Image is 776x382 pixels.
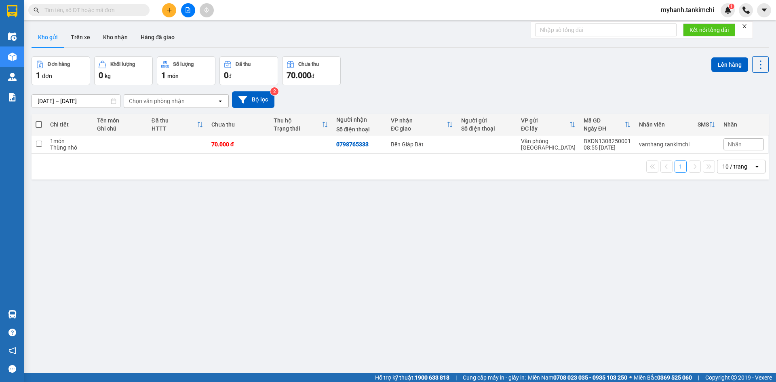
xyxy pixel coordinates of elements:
[521,117,569,124] div: VP gửi
[8,53,17,61] img: warehouse-icon
[185,7,191,13] span: file-add
[375,373,449,382] span: Hỗ trợ kỹ thuật:
[553,374,627,381] strong: 0708 023 035 - 0935 103 250
[8,347,16,355] span: notification
[48,61,70,67] div: Đơn hàng
[463,373,526,382] span: Cung cấp máy in - giấy in:
[157,56,215,85] button: Số lượng1món
[311,73,314,79] span: đ
[757,3,771,17] button: caret-down
[535,23,677,36] input: Nhập số tổng đài
[517,114,580,135] th: Toggle SortBy
[723,121,764,128] div: Nhãn
[761,6,768,14] span: caret-down
[415,374,449,381] strong: 1900 633 818
[683,23,735,36] button: Kết nối tổng đài
[50,121,89,128] div: Chi tiết
[110,61,135,67] div: Khối lượng
[584,125,624,132] div: Ngày ĐH
[455,373,457,382] span: |
[50,138,89,144] div: 1 món
[44,6,140,15] input: Tìm tên, số ĐT hoặc mã đơn
[97,27,134,47] button: Kho nhận
[224,70,228,80] span: 0
[336,126,383,133] div: Số điện thoại
[42,73,52,79] span: đơn
[729,4,734,9] sup: 1
[270,114,332,135] th: Toggle SortBy
[161,70,166,80] span: 1
[391,117,447,124] div: VP nhận
[200,3,214,17] button: aim
[228,73,232,79] span: đ
[167,73,179,79] span: món
[282,56,341,85] button: Chưa thu70.000đ
[694,114,719,135] th: Toggle SortBy
[36,70,40,80] span: 1
[730,4,733,9] span: 1
[391,125,447,132] div: ĐC giao
[232,91,274,108] button: Bộ lọc
[32,27,64,47] button: Kho gửi
[8,365,16,373] span: message
[584,138,631,144] div: BXDN1308250001
[584,117,624,124] div: Mã GD
[742,23,747,29] span: close
[97,117,143,124] div: Tên món
[7,5,17,17] img: logo-vxr
[521,138,576,151] div: Văn phòng [GEOGRAPHIC_DATA]
[639,121,690,128] div: Nhân viên
[754,163,760,170] svg: open
[274,125,321,132] div: Trạng thái
[298,61,319,67] div: Chưa thu
[742,6,750,14] img: phone-icon
[34,7,39,13] span: search
[387,114,457,135] th: Toggle SortBy
[162,3,176,17] button: plus
[167,7,172,13] span: plus
[634,373,692,382] span: Miền Bắc
[639,141,690,148] div: vanthang.tankimchi
[461,125,513,132] div: Số điện thoại
[461,117,513,124] div: Người gửi
[274,117,321,124] div: Thu hộ
[105,73,111,79] span: kg
[152,117,197,124] div: Đã thu
[728,141,742,148] span: Nhãn
[152,125,197,132] div: HTTT
[270,87,278,95] sup: 2
[181,3,195,17] button: file-add
[629,376,632,379] span: ⚪️
[584,144,631,151] div: 08:55 [DATE]
[148,114,207,135] th: Toggle SortBy
[8,73,17,81] img: warehouse-icon
[724,6,732,14] img: icon-new-feature
[722,163,747,171] div: 10 / trang
[690,25,729,34] span: Kết nối tổng đài
[8,32,17,41] img: warehouse-icon
[219,56,278,85] button: Đã thu0đ
[521,125,569,132] div: ĐC lấy
[236,61,251,67] div: Đã thu
[211,121,266,128] div: Chưa thu
[675,160,687,173] button: 1
[580,114,635,135] th: Toggle SortBy
[211,141,266,148] div: 70.000 đ
[731,375,737,380] span: copyright
[97,125,143,132] div: Ghi chú
[129,97,185,105] div: Chọn văn phòng nhận
[134,27,181,47] button: Hàng đã giao
[8,310,17,319] img: warehouse-icon
[32,95,120,108] input: Select a date range.
[204,7,209,13] span: aim
[8,329,16,336] span: question-circle
[391,141,453,148] div: Bến Giáp Bát
[32,56,90,85] button: Đơn hàng1đơn
[50,144,89,151] div: Thùng nhỏ
[711,57,748,72] button: Lên hàng
[698,121,709,128] div: SMS
[654,5,721,15] span: myhanh.tankimchi
[217,98,224,104] svg: open
[8,93,17,101] img: solution-icon
[528,373,627,382] span: Miền Nam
